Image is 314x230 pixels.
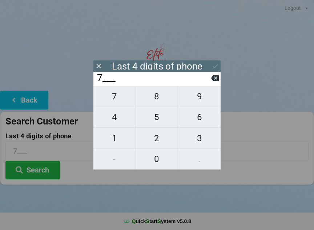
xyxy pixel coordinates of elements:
button: 0 [136,149,178,170]
button: 9 [178,86,221,107]
button: 4 [93,107,136,128]
span: 8 [136,89,178,104]
span: 5 [136,110,178,125]
span: 2 [136,131,178,146]
button: 6 [178,107,221,128]
span: 4 [93,110,136,125]
button: 1 [93,128,136,148]
button: 8 [136,86,178,107]
button: 3 [178,128,221,148]
span: 6 [178,110,221,125]
span: 7 [93,89,136,104]
button: 5 [136,107,178,128]
span: 9 [178,89,221,104]
span: 3 [178,131,221,146]
button: 7 [93,86,136,107]
div: Last 4 digits of phone [112,63,202,70]
span: 0 [136,151,178,167]
button: 2 [136,128,178,148]
span: 1 [93,131,136,146]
